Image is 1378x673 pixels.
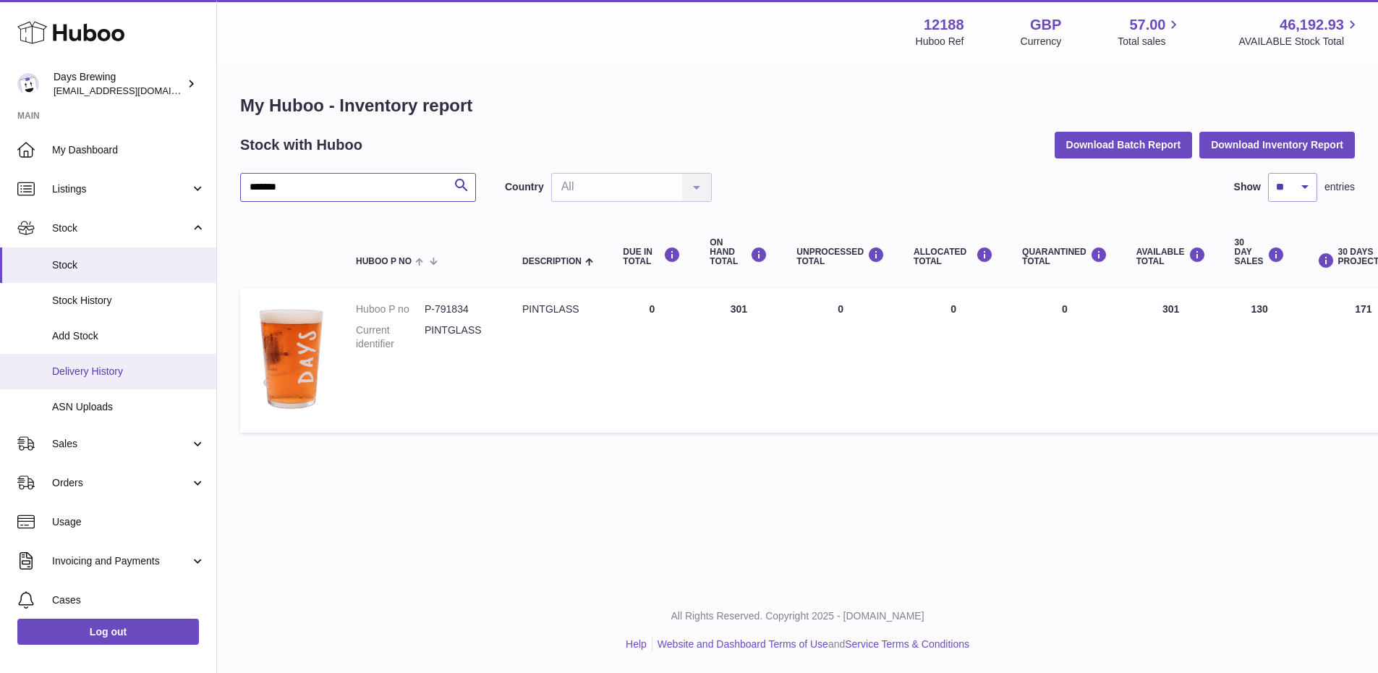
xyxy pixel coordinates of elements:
span: [EMAIL_ADDRESS][DOMAIN_NAME] [54,85,213,96]
a: Help [626,638,647,650]
h2: Stock with Huboo [240,135,362,155]
h1: My Huboo - Inventory report [240,94,1355,117]
span: Cases [52,593,205,607]
span: Stock [52,221,190,235]
span: 0 [1062,303,1068,315]
span: My Dashboard [52,143,205,157]
span: Total sales [1118,35,1182,48]
span: Orders [52,476,190,490]
p: All Rights Reserved. Copyright 2025 - [DOMAIN_NAME] [229,609,1366,623]
div: Days Brewing [54,70,184,98]
a: 57.00 Total sales [1118,15,1182,48]
span: AVAILABLE Stock Total [1238,35,1361,48]
div: Huboo Ref [916,35,964,48]
div: Currency [1021,35,1062,48]
img: product image [255,302,327,415]
span: Listings [52,182,190,196]
span: Usage [52,515,205,529]
img: internalAdmin-12188@internal.huboo.com [17,73,39,95]
div: DUE IN TOTAL [623,247,681,266]
td: 0 [608,288,695,432]
span: Huboo P no [356,257,412,266]
td: 0 [782,288,899,432]
span: Invoicing and Payments [52,554,190,568]
dd: PINTGLASS [425,323,493,351]
td: 130 [1220,288,1299,432]
a: Log out [17,619,199,645]
li: and [652,638,969,651]
span: Stock History [52,294,205,308]
button: Download Inventory Report [1199,132,1355,158]
a: 46,192.93 AVAILABLE Stock Total [1238,15,1361,48]
dd: P-791834 [425,302,493,316]
a: Service Terms & Conditions [845,638,969,650]
div: PINTGLASS [522,302,594,316]
span: ASN Uploads [52,400,205,414]
span: entries [1324,180,1355,194]
button: Download Batch Report [1055,132,1193,158]
dt: Huboo P no [356,302,425,316]
span: 46,192.93 [1280,15,1344,35]
strong: 12188 [924,15,964,35]
div: ALLOCATED Total [914,247,993,266]
a: Website and Dashboard Terms of Use [658,638,828,650]
label: Country [505,180,544,194]
div: UNPROCESSED Total [796,247,885,266]
div: ON HAND Total [710,238,767,267]
td: 0 [899,288,1008,432]
span: Sales [52,437,190,451]
div: 30 DAY SALES [1235,238,1285,267]
td: 301 [1122,288,1220,432]
span: Delivery History [52,365,205,378]
div: QUARANTINED Total [1022,247,1107,266]
span: Add Stock [52,329,205,343]
span: 57.00 [1129,15,1165,35]
dt: Current identifier [356,323,425,351]
div: AVAILABLE Total [1136,247,1206,266]
span: Description [522,257,582,266]
td: 301 [695,288,782,432]
strong: GBP [1030,15,1061,35]
label: Show [1234,180,1261,194]
span: Stock [52,258,205,272]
